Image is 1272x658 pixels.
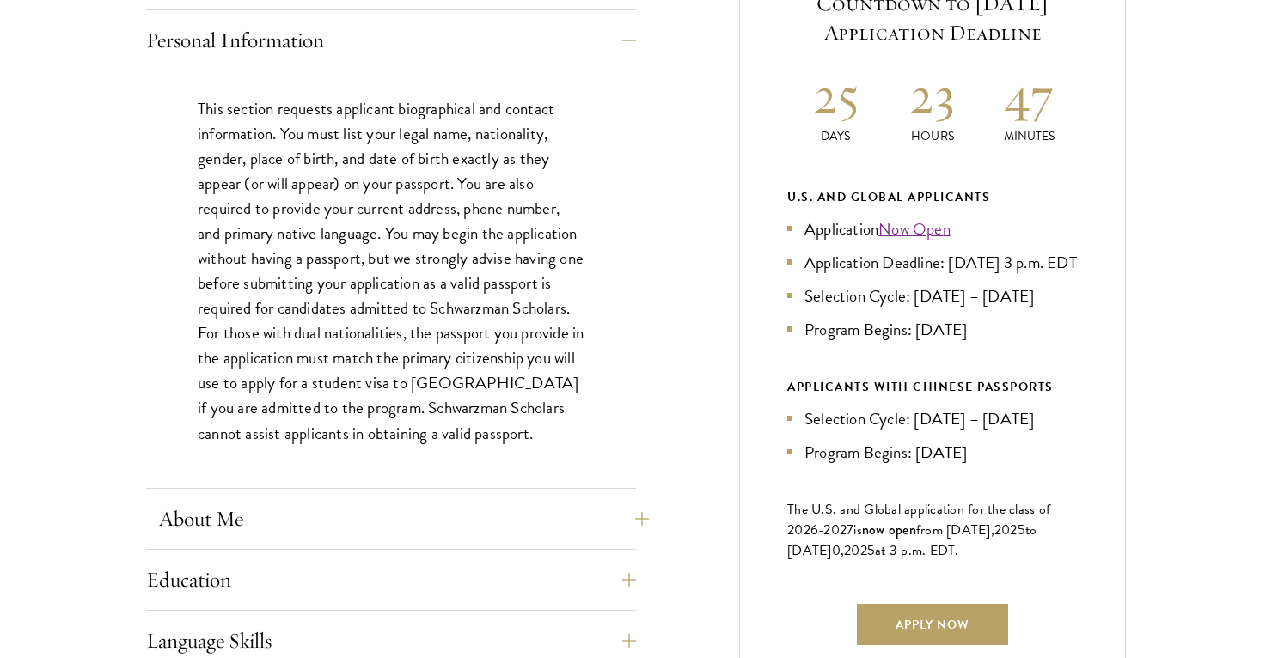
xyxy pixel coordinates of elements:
[787,317,1078,342] li: Program Begins: [DATE]
[146,559,636,600] button: Education
[916,520,994,540] span: from [DATE],
[198,96,584,446] p: This section requests applicant biographical and contact information. You must list your legal na...
[787,376,1078,398] div: APPLICANTS WITH CHINESE PASSPORTS
[1018,520,1025,540] span: 5
[787,216,1078,241] li: Application
[818,520,847,540] span: -202
[875,540,959,561] span: at 3 p.m. EDT.
[884,63,982,127] h2: 23
[787,520,1037,561] span: to [DATE]
[994,520,1018,540] span: 202
[981,127,1078,145] p: Minutes
[787,127,884,145] p: Days
[862,520,916,539] span: now open
[844,540,867,561] span: 202
[981,63,1078,127] h2: 47
[787,283,1078,308] li: Selection Cycle: [DATE] – [DATE]
[787,250,1078,275] li: Application Deadline: [DATE] 3 p.m. EDT
[810,520,818,540] span: 6
[832,540,841,561] span: 0
[787,406,1078,431] li: Selection Cycle: [DATE] – [DATE]
[787,440,1078,465] li: Program Begins: [DATE]
[841,540,844,561] span: ,
[787,499,1050,540] span: The U.S. and Global application for the class of 202
[867,540,875,561] span: 5
[847,520,853,540] span: 7
[146,20,636,61] button: Personal Information
[159,498,649,539] button: About Me
[853,520,862,540] span: is
[878,216,951,241] a: Now Open
[787,63,884,127] h2: 25
[884,127,982,145] p: Hours
[787,186,1078,208] div: U.S. and Global Applicants
[857,604,1008,645] a: Apply Now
